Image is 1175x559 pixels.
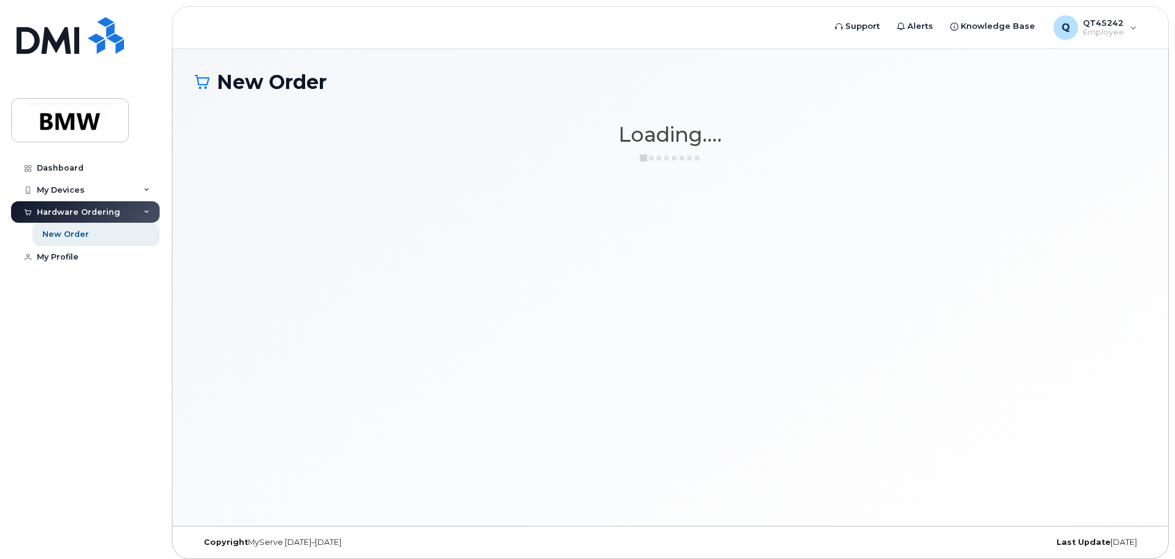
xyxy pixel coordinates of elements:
strong: Last Update [1057,538,1111,547]
img: ajax-loader-3a6953c30dc77f0bf724df975f13086db4f4c1262e45940f03d1251963f1bf2e.gif [640,153,701,163]
h1: New Order [195,71,1146,93]
div: MyServe [DATE]–[DATE] [195,538,512,547]
h1: Loading.... [195,123,1146,145]
div: [DATE] [829,538,1146,547]
strong: Copyright [204,538,248,547]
